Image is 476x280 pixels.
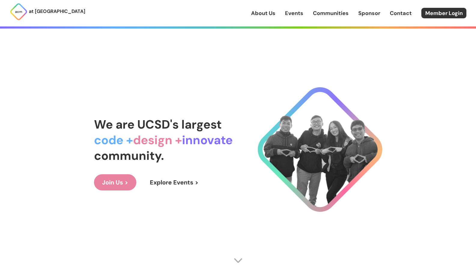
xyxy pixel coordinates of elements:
p: at [GEOGRAPHIC_DATA] [29,8,85,15]
span: community. [94,148,164,163]
a: Contact [390,9,412,17]
a: Join Us > [94,174,136,190]
span: innovate [182,132,233,148]
a: Member Login [421,8,466,18]
img: ACM Logo [10,3,28,21]
a: Sponsor [358,9,380,17]
span: We are UCSD's largest [94,117,222,132]
a: Events [285,9,303,17]
a: About Us [251,9,275,17]
a: Explore Events > [142,174,207,190]
img: Cool Logo [258,87,382,212]
a: at [GEOGRAPHIC_DATA] [10,3,85,21]
span: design + [133,132,182,148]
a: Communities [313,9,349,17]
img: Scroll Arrow [234,256,243,265]
span: code + [94,132,133,148]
